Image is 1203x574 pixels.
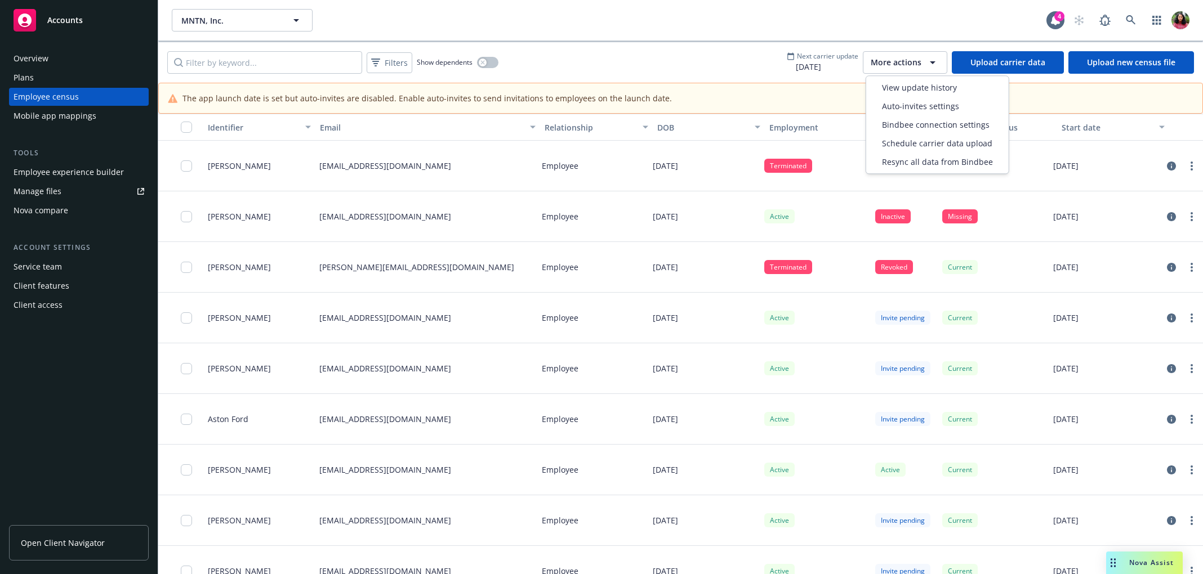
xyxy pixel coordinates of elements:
span: [PERSON_NAME] [208,312,271,324]
input: Toggle Row Selected [181,312,192,324]
div: Active [764,513,795,527]
p: Employee [542,261,578,273]
p: [EMAIL_ADDRESS][DOMAIN_NAME] [319,312,451,324]
div: Employee experience builder [14,163,124,181]
span: Auto-invites settings [882,100,959,112]
input: Toggle Row Selected [181,262,192,273]
div: Plans [14,69,34,87]
p: Employee [542,312,578,324]
input: Toggle Row Selected [181,414,192,425]
div: Current [942,311,978,325]
div: Missing [942,209,978,223]
a: Search [1120,9,1142,32]
span: MNTN, Inc. [181,15,279,26]
a: Employee census [9,88,149,106]
button: Nova Assist [1106,551,1183,574]
button: Identifier [203,114,315,141]
div: Active [764,361,795,375]
p: [DATE] [1053,210,1079,222]
div: 4 [1054,11,1064,21]
p: [DATE] [653,413,678,425]
div: Drag to move [1106,551,1120,574]
div: Revoked [875,260,913,274]
a: Start snowing [1068,9,1090,32]
a: circleInformation [1165,412,1178,426]
div: Employee census [14,88,79,106]
a: Employee experience builder [9,163,149,181]
span: [PERSON_NAME] [208,464,271,476]
input: Toggle Row Selected [181,515,192,526]
button: Start date [1057,114,1169,141]
div: Employment [769,122,860,133]
a: more [1185,311,1198,325]
p: Employee [542,413,578,425]
p: [EMAIL_ADDRESS][DOMAIN_NAME] [319,514,451,526]
button: DOB [653,114,765,141]
button: Relationship [540,114,652,141]
span: [PERSON_NAME] [208,362,271,374]
p: Employee [542,514,578,526]
input: Select all [181,122,192,133]
p: Employee [542,464,578,476]
span: [DATE] [787,61,858,73]
a: Switch app [1146,9,1168,32]
div: Nova compare [14,201,68,219]
p: [PERSON_NAME][EMAIL_ADDRESS][DOMAIN_NAME] [319,261,514,273]
button: MNTN, Inc. [172,9,313,32]
p: [EMAIL_ADDRESS][DOMAIN_NAME] [319,210,451,222]
p: [EMAIL_ADDRESS][DOMAIN_NAME] [319,413,451,425]
span: Resync all data from Bindbee [882,156,993,168]
input: Toggle Row Selected [181,464,192,476]
p: [EMAIL_ADDRESS][DOMAIN_NAME] [319,464,451,476]
input: Toggle Row Selected [181,363,192,374]
span: [PERSON_NAME] [208,210,271,222]
span: Open Client Navigator [21,537,105,549]
div: Invite pending [875,361,930,375]
p: [DATE] [1053,464,1079,476]
a: circleInformation [1165,159,1178,173]
div: Tools [9,147,149,159]
div: Invite pending [875,311,930,325]
span: Nova Assist [1129,558,1174,567]
span: View update history [882,82,957,93]
div: Start date [1062,122,1152,133]
a: Upload new census file [1068,51,1194,74]
a: circleInformation [1165,261,1178,274]
p: [DATE] [1053,160,1079,172]
span: Accounts [47,16,83,25]
div: Terminated [764,260,812,274]
input: Toggle Row Selected [181,160,192,172]
span: [PERSON_NAME] [208,261,271,273]
p: Employee [542,210,578,222]
p: [DATE] [653,362,678,374]
a: more [1185,261,1198,274]
span: Show dependents [417,57,473,67]
a: Client access [9,296,149,314]
button: Email [315,114,540,141]
div: Inactive [875,209,911,223]
a: Client features [9,277,149,295]
div: DOB [657,122,748,133]
span: [PERSON_NAME] [208,514,271,526]
span: Aston Ford [208,413,248,425]
p: [DATE] [1053,413,1079,425]
a: Upload carrier data [952,51,1064,74]
a: Accounts [9,5,149,36]
p: Employee [542,362,578,374]
div: Overview [14,50,48,68]
div: Current [942,513,978,527]
div: Active [875,463,906,477]
a: more [1185,362,1198,375]
p: [DATE] [653,261,678,273]
span: Schedule carrier data upload [882,137,992,149]
button: Filters [367,52,412,73]
p: [DATE] [653,514,678,526]
a: circleInformation [1165,514,1178,527]
div: Current [942,361,978,375]
p: [DATE] [1053,312,1079,324]
a: circleInformation [1165,463,1178,477]
button: Employment [765,114,877,141]
a: circleInformation [1165,210,1178,223]
a: more [1185,159,1198,173]
a: more [1185,463,1198,477]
